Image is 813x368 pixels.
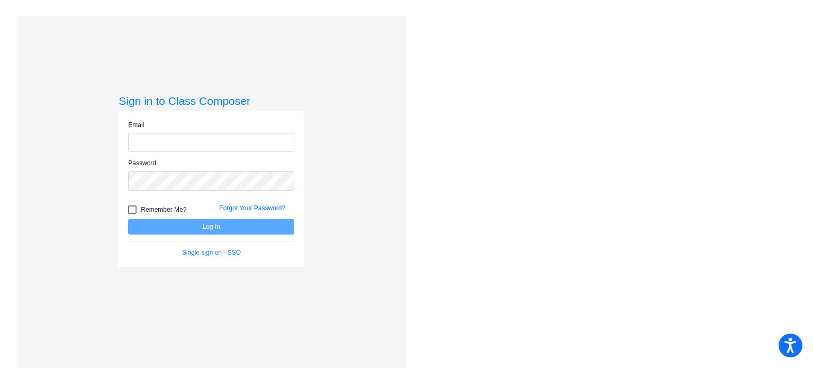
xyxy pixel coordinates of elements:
[128,120,144,130] label: Email
[119,94,304,107] h3: Sign in to Class Composer
[128,158,156,168] label: Password
[182,249,241,256] a: Single sign on - SSO
[141,203,186,216] span: Remember Me?
[128,219,294,235] button: Log In
[219,204,285,212] a: Forgot Your Password?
